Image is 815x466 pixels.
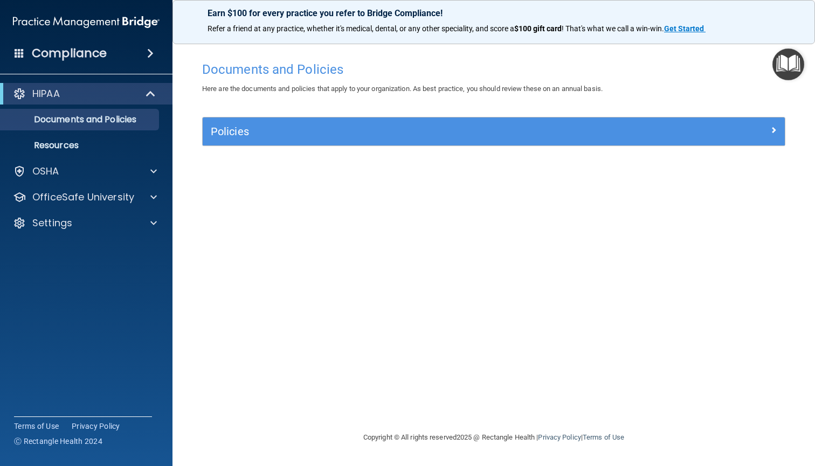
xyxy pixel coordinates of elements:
p: Settings [32,217,72,229]
span: Refer a friend at any practice, whether it's medical, dental, or any other speciality, and score a [208,24,514,33]
button: Open Resource Center [772,48,804,80]
span: Here are the documents and policies that apply to your organization. As best practice, you should... [202,85,603,93]
img: PMB logo [13,11,160,33]
p: OSHA [32,165,59,178]
p: Documents and Policies [7,114,154,125]
h4: Documents and Policies [202,62,785,76]
strong: $100 gift card [514,24,562,33]
p: OfficeSafe University [32,191,134,204]
span: ! That's what we call a win-win. [562,24,664,33]
a: Terms of Use [583,433,624,441]
a: Settings [13,217,157,229]
p: HIPAA [32,87,60,100]
a: Terms of Use [14,421,59,432]
p: Resources [7,140,154,151]
a: Policies [211,123,777,140]
a: Privacy Policy [538,433,581,441]
h4: Compliance [32,46,107,61]
a: OfficeSafe University [13,191,157,204]
h5: Policies [211,126,631,137]
span: Ⓒ Rectangle Health 2024 [14,436,102,447]
a: OSHA [13,165,157,178]
p: Earn $100 for every practice you refer to Bridge Compliance! [208,8,764,18]
a: Get Started [664,24,706,33]
a: HIPAA [13,87,156,100]
a: Privacy Policy [72,421,120,432]
strong: Get Started [664,24,704,33]
div: Copyright © All rights reserved 2025 @ Rectangle Health | | [297,420,690,455]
